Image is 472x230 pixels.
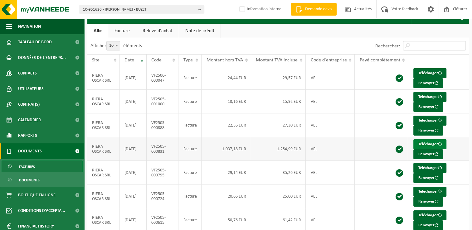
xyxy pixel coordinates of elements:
[120,90,147,113] td: [DATE]
[202,66,251,90] td: 24,44 EUR
[202,113,251,137] td: 22,56 EUR
[251,66,306,90] td: 29,57 EUR
[178,184,202,208] td: Facture
[87,24,108,38] a: Alle
[291,3,337,16] a: Demande devis
[413,187,446,197] a: Télécharger
[359,58,400,63] span: Payé complètement
[206,58,243,63] span: Montant hors TVA
[413,92,446,102] a: Télécharger
[87,184,120,208] td: RIERA OSCAR SRL
[310,58,347,63] span: Code d'entreprise
[183,58,192,63] span: Type
[306,137,355,161] td: VEL
[87,161,120,184] td: RIERA OSCAR SRL
[202,137,251,161] td: 1.037,18 EUR
[238,5,281,14] label: Information interne
[178,137,202,161] td: Facture
[147,90,178,113] td: VF2505-001000
[18,81,44,97] span: Utilisateurs
[18,112,41,128] span: Calendrier
[147,113,178,137] td: VF2505-000888
[202,161,251,184] td: 29,14 EUR
[178,161,202,184] td: Facture
[147,137,178,161] td: VF2505-000831
[413,210,446,220] a: Télécharger
[413,173,443,183] button: Renvoyer
[413,197,443,207] button: Renvoyer
[87,137,120,161] td: RIERA OSCAR SRL
[179,24,221,38] a: Note de crédit
[413,78,443,88] button: Renvoyer
[202,90,251,113] td: 13,16 EUR
[147,66,178,90] td: VF2506-000047
[18,143,42,159] span: Documents
[18,34,52,50] span: Tableau de bord
[147,184,178,208] td: VF2505-000724
[19,161,35,173] span: Factures
[18,187,56,203] span: Boutique en ligne
[304,6,333,12] span: Demande devis
[202,184,251,208] td: 20,66 EUR
[87,113,120,137] td: RIERA OSCAR SRL
[18,128,37,143] span: Rapports
[251,90,306,113] td: 15,92 EUR
[87,66,120,90] td: RIERA OSCAR SRL
[83,5,196,14] span: 10-951620 - [PERSON_NAME] - BUZET
[136,24,179,38] a: Relevé d'achat
[107,41,120,50] span: 10
[2,161,83,172] a: Factures
[147,161,178,184] td: VF2505-000795
[18,97,40,112] span: Contrat(s)
[18,65,37,81] span: Contacts
[306,113,355,137] td: VEL
[375,44,400,49] label: Rechercher:
[124,58,134,63] span: Date
[178,113,202,137] td: Facture
[151,58,162,63] span: Code
[108,24,136,38] a: Facture
[120,66,147,90] td: [DATE]
[306,66,355,90] td: VEL
[413,102,443,112] button: Renvoyer
[256,58,298,63] span: Montant TVA incluse
[120,137,147,161] td: [DATE]
[106,41,120,50] span: 10
[306,161,355,184] td: VEL
[251,137,306,161] td: 1.254,99 EUR
[413,126,443,136] button: Renvoyer
[413,116,446,126] a: Télécharger
[306,90,355,113] td: VEL
[251,184,306,208] td: 25,00 EUR
[92,58,100,63] span: Site
[178,90,202,113] td: Facture
[90,43,142,48] label: Afficher éléments
[413,68,446,78] a: Télécharger
[251,113,306,137] td: 27,30 EUR
[120,113,147,137] td: [DATE]
[413,149,443,159] button: Renvoyer
[19,174,40,186] span: Documents
[306,184,355,208] td: VEL
[2,174,83,186] a: Documents
[80,5,204,14] button: 10-951620 - [PERSON_NAME] - BUZET
[120,184,147,208] td: [DATE]
[18,50,66,65] span: Données de l'entrepr...
[18,19,41,34] span: Navigation
[251,161,306,184] td: 35,26 EUR
[18,203,65,218] span: Conditions d'accepta...
[178,66,202,90] td: Facture
[413,163,446,173] a: Télécharger
[413,139,446,149] a: Télécharger
[87,90,120,113] td: RIERA OSCAR SRL
[120,161,147,184] td: [DATE]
